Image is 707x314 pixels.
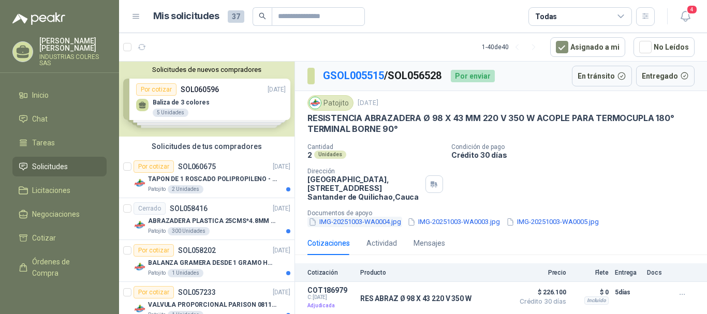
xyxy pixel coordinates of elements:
p: [GEOGRAPHIC_DATA], [STREET_ADDRESS] Santander de Quilichao , Cauca [307,175,421,201]
p: Cotización [307,269,354,276]
a: Negociaciones [12,204,107,224]
button: Entregado [636,66,695,86]
a: Licitaciones [12,181,107,200]
p: SOL060675 [178,163,216,170]
img: Company Logo [134,219,146,231]
h1: Mis solicitudes [153,9,219,24]
a: Cotizar [12,228,107,248]
img: Logo peakr [12,12,65,25]
p: Entrega [615,269,641,276]
a: GSOL005515 [323,69,384,82]
a: Chat [12,109,107,129]
button: IMG-20251003-WA0003.jpg [406,217,501,228]
p: Patojito [148,227,166,235]
p: [DATE] [273,246,290,256]
div: Solicitudes de nuevos compradoresPor cotizarSOL060596[DATE] Baliza de 3 colores5 UnidadesPor coti... [119,62,294,137]
span: Solicitudes [32,161,68,172]
button: No Leídos [634,37,695,57]
p: Flete [572,269,609,276]
p: VALVULA PROPORCIONAL PARISON 0811404612 / 4WRPEH6C4 REXROTH [148,300,277,310]
p: Adjudicada [307,301,354,311]
a: Solicitudes [12,157,107,176]
p: [DATE] [273,162,290,172]
div: Por cotizar [134,244,174,257]
span: Cotizar [32,232,56,244]
div: Cerrado [134,202,166,215]
p: Patojito [148,185,166,193]
p: BALANZA GRAMERA DESDE 1 GRAMO HASTA 5 GRAMOS [148,258,277,268]
span: C: [DATE] [307,294,354,301]
p: SOL058202 [178,247,216,254]
p: Patojito [148,269,166,277]
p: TAPON DE 1 ROSCADO POLIPROPILENO - HEMBRA NPT [148,174,277,184]
a: Por cotizarSOL058202[DATE] Company LogoBALANZA GRAMERA DESDE 1 GRAMO HASTA 5 GRAMOSPatojito1 Unid... [119,240,294,282]
p: 2 [307,151,312,159]
div: Por cotizar [134,160,174,173]
span: 37 [228,10,244,23]
a: Tareas [12,133,107,153]
p: [DATE] [273,204,290,214]
button: IMG-20251003-WA0004.jpg [307,217,402,228]
button: Asignado a mi [550,37,625,57]
p: INDUSTRIAS COLRES SAS [39,54,107,66]
a: Inicio [12,85,107,105]
p: Crédito 30 días [451,151,703,159]
a: CerradoSOL058416[DATE] Company LogoABRAZADERA PLASTICA 25CMS*4.8MM NEGRAPatojito300 Unidades [119,198,294,240]
p: Documentos de apoyo [307,210,703,217]
span: Crédito 30 días [514,298,566,305]
span: Inicio [32,89,49,101]
p: Cantidad [307,143,443,151]
div: 300 Unidades [168,227,210,235]
div: 1 Unidades [168,269,203,277]
span: 4 [686,5,698,14]
p: Dirección [307,168,421,175]
div: 1 - 40 de 40 [482,39,542,55]
div: Todas [535,11,557,22]
p: RESISTENCIA ABRAZADERA Ø 98 X 43 MM 220 V 350 W ACOPLE PARA TERMOCUPLA 180° TERMINAL BORNE 90° [307,113,695,135]
div: Por enviar [451,70,495,82]
a: Órdenes de Compra [12,252,107,283]
span: $ 226.100 [514,286,566,298]
p: Docs [647,269,668,276]
p: ABRAZADERA PLASTICA 25CMS*4.8MM NEGRA [148,216,277,226]
p: COT186979 [307,286,354,294]
span: Negociaciones [32,208,80,220]
span: search [259,12,266,20]
p: [DATE] [273,288,290,297]
div: Incluido [584,296,609,305]
p: Producto [360,269,508,276]
button: Solicitudes de nuevos compradores [123,66,290,73]
p: SOL058416 [170,205,208,212]
div: Cotizaciones [307,237,350,249]
span: Chat [32,113,48,125]
div: Unidades [314,151,346,159]
p: Precio [514,269,566,276]
button: IMG-20251003-WA0005.jpg [505,217,600,228]
p: Condición de pago [451,143,703,151]
p: [DATE] [358,98,378,108]
span: Licitaciones [32,185,70,196]
span: Órdenes de Compra [32,256,97,279]
div: 2 Unidades [168,185,203,193]
p: $ 0 [572,286,609,298]
div: Actividad [366,237,397,249]
div: Solicitudes de tus compradores [119,137,294,156]
img: Company Logo [134,177,146,189]
p: RES ABRAZ Ø 98 X 43 220 V 350 W [360,294,472,303]
p: SOL057233 [178,289,216,296]
p: 5 días [615,286,641,298]
div: Por cotizar [134,286,174,298]
p: [PERSON_NAME] [PERSON_NAME] [39,37,107,52]
img: Company Logo [134,261,146,273]
span: Tareas [32,137,55,148]
a: Remisiones [12,287,107,307]
div: Mensajes [414,237,445,249]
img: Company Logo [310,97,321,109]
button: En tránsito [572,66,632,86]
button: 4 [676,7,695,26]
p: / SOL056528 [323,68,443,84]
a: Por cotizarSOL060675[DATE] Company LogoTAPON DE 1 ROSCADO POLIPROPILENO - HEMBRA NPTPatojito2 Uni... [119,156,294,198]
div: Patojito [307,95,353,111]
